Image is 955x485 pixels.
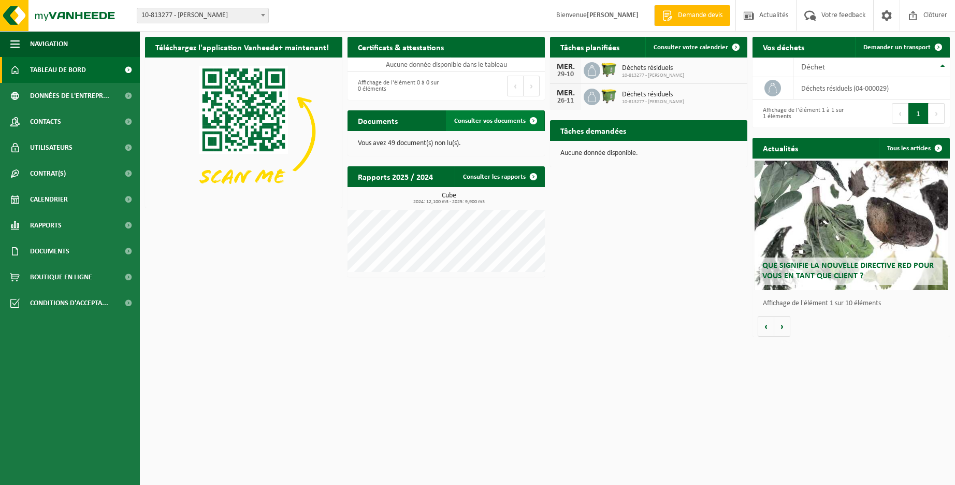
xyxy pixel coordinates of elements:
[145,37,339,57] h2: Téléchargez l'application Vanheede+ maintenant!
[446,110,544,131] a: Consulter vos documents
[755,161,948,290] a: Que signifie la nouvelle directive RED pour vous en tant que client ?
[753,37,815,57] h2: Vos déchets
[348,166,443,187] h2: Rapports 2025 / 2024
[507,76,524,96] button: Previous
[600,61,618,78] img: WB-1100-HPE-GN-50
[353,75,441,97] div: Affichage de l'élément 0 à 0 sur 0 éléments
[555,63,576,71] div: MER.
[801,63,825,72] span: Déchet
[654,5,730,26] a: Demande devis
[622,91,684,99] span: Déchets résiduels
[454,118,526,124] span: Consulter vos documents
[550,120,636,140] h2: Tâches demandées
[763,300,945,307] p: Affichage de l'élément 1 sur 10 éléments
[645,37,746,58] a: Consulter votre calendrier
[550,37,630,57] h2: Tâches planifiées
[555,71,576,78] div: 29-10
[793,77,950,99] td: déchets résiduels (04-000029)
[758,102,846,125] div: Affichage de l'élément 1 à 1 sur 1 éléments
[30,31,68,57] span: Navigation
[879,138,949,159] a: Tous les articles
[348,58,545,72] td: Aucune donnée disponible dans le tableau
[358,140,534,147] p: Vous avez 49 document(s) non lu(s).
[30,187,68,212] span: Calendrier
[30,57,86,83] span: Tableau de bord
[348,110,408,131] h2: Documents
[348,37,454,57] h2: Certificats & attestations
[892,103,908,124] button: Previous
[353,192,545,205] h3: Cube
[30,161,66,187] span: Contrat(s)
[555,97,576,105] div: 26-11
[654,44,728,51] span: Consulter votre calendrier
[929,103,945,124] button: Next
[30,264,92,290] span: Boutique en ligne
[560,150,737,157] p: Aucune donnée disponible.
[555,89,576,97] div: MER.
[855,37,949,58] a: Demander un transport
[863,44,931,51] span: Demander un transport
[622,64,684,73] span: Déchets résiduels
[587,11,639,19] strong: [PERSON_NAME]
[622,73,684,79] span: 10-813277 - [PERSON_NAME]
[753,138,808,158] h2: Actualités
[353,199,545,205] span: 2024: 12,100 m3 - 2025: 9,900 m3
[762,262,934,280] span: Que signifie la nouvelle directive RED pour vous en tant que client ?
[455,166,544,187] a: Consulter les rapports
[137,8,269,23] span: 10-813277 - LAROY JACQUES - WANZE
[30,83,109,109] span: Données de l'entrepr...
[30,109,61,135] span: Contacts
[30,135,73,161] span: Utilisateurs
[622,99,684,105] span: 10-813277 - [PERSON_NAME]
[758,316,774,337] button: Vorige
[600,87,618,105] img: WB-1100-HPE-GN-50
[145,58,342,206] img: Download de VHEPlus App
[30,212,62,238] span: Rapports
[137,8,268,23] span: 10-813277 - LAROY JACQUES - WANZE
[524,76,540,96] button: Next
[675,10,725,21] span: Demande devis
[908,103,929,124] button: 1
[30,290,108,316] span: Conditions d'accepta...
[30,238,69,264] span: Documents
[774,316,790,337] button: Volgende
